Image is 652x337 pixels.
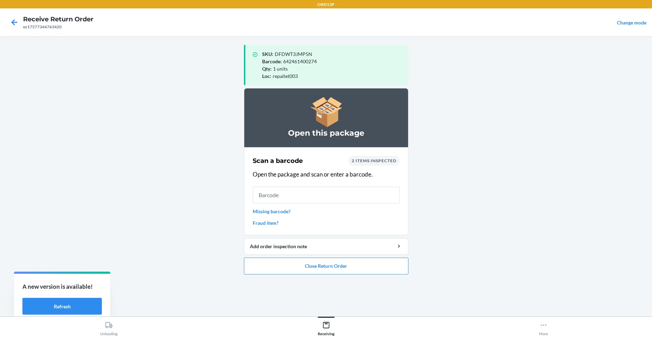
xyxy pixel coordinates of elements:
a: Missing barcode? [253,208,400,215]
input: Barcode [253,187,400,203]
a: Change mode [617,20,646,26]
a: Fraud item? [253,219,400,227]
p: A new version is available! [22,282,102,291]
p: Open the package and scan or enter a barcode. [253,170,400,179]
p: ORD13P [317,1,335,8]
span: SKU : [262,51,273,57]
span: DFDWT3JMP5N [275,51,312,57]
div: ez17577344763420 [23,24,93,30]
span: 642461400274 [283,58,317,64]
h4: Receive Return Order [23,15,93,24]
button: Close Return Order [244,258,408,274]
button: Add order inspection note [244,238,408,255]
div: More [539,318,548,336]
div: Add order inspection note [250,243,402,250]
span: repallet003 [273,73,298,79]
span: 2 items inspected [352,158,397,163]
span: Qty : [262,66,272,72]
h2: Scan a barcode [253,156,303,165]
div: Receiving [318,318,335,336]
span: Barcode : [262,58,282,64]
h3: Open this package [253,128,400,139]
span: Loc : [262,73,271,79]
button: Refresh [22,298,102,315]
button: Receiving [217,317,435,336]
span: 1 units [273,66,288,72]
div: Unloading [100,318,118,336]
button: More [435,317,652,336]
